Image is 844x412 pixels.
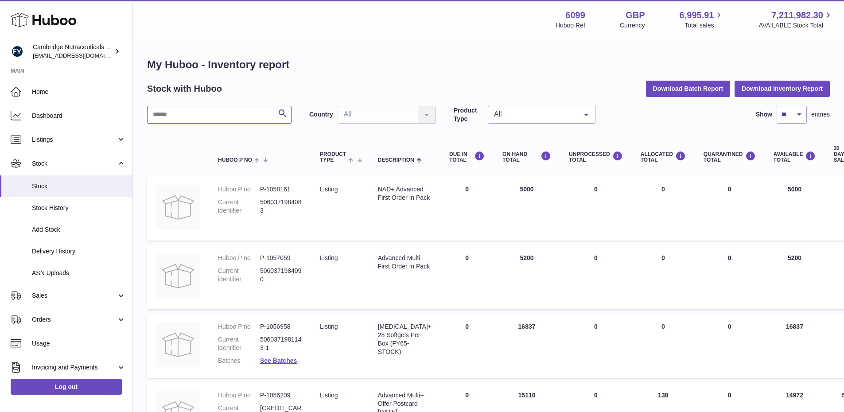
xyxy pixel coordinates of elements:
td: 0 [560,176,632,241]
td: 0 [560,245,632,309]
span: Home [32,88,126,96]
td: 5000 [494,176,560,241]
div: AVAILABLE Total [774,151,816,163]
span: Delivery History [32,247,126,256]
dt: Current identifier [218,198,260,215]
span: listing [320,392,338,399]
span: Stock [32,182,126,190]
span: listing [320,186,338,193]
div: UNPROCESSED Total [569,151,623,163]
span: 0 [728,323,731,330]
dt: Current identifier [218,267,260,284]
a: 6,995.91 Total sales [680,9,724,30]
div: Advanced Multi+ First Order In Pack [378,254,432,271]
button: Download Batch Report [646,81,731,97]
span: Stock [32,159,117,168]
div: NAD+ Advanced First Order In Pack [378,185,432,202]
dd: P-1058161 [260,185,302,194]
span: 0 [728,392,731,399]
span: Invoicing and Payments [32,363,117,372]
td: 16837 [494,314,560,378]
dt: Huboo P no [218,185,260,194]
div: QUARANTINED Total [704,151,756,163]
td: 0 [440,314,494,378]
td: 16837 [765,314,825,378]
td: 0 [440,245,494,309]
h2: Stock with Huboo [147,83,222,95]
span: [EMAIL_ADDRESS][DOMAIN_NAME] [33,52,130,59]
div: ALLOCATED Total [641,151,686,163]
td: 0 [632,176,695,241]
span: Orders [32,315,117,324]
a: 7,211,982.30 AVAILABLE Stock Total [758,9,833,30]
img: product image [156,323,200,367]
span: entries [811,110,830,119]
span: Dashboard [32,112,126,120]
td: 0 [632,245,695,309]
td: 5000 [765,176,825,241]
img: product image [156,254,200,298]
div: Huboo Ref [556,21,585,30]
dt: Huboo P no [218,323,260,331]
label: Show [756,110,772,119]
td: 5200 [765,245,825,309]
span: 0 [728,254,731,261]
div: ON HAND Total [502,151,551,163]
dd: 5060371981143-1 [260,335,302,352]
div: Cambridge Nutraceuticals Ltd [33,43,113,60]
div: [MEDICAL_DATA]+ 28 Softgels Per Box (FY65-STOCK) [378,323,432,356]
span: 7,211,982.30 [771,9,823,21]
span: Huboo P no [218,157,252,163]
span: Listings [32,136,117,144]
img: product image [156,185,200,229]
dd: P-1056209 [260,391,302,400]
dd: P-1056958 [260,323,302,331]
td: 0 [440,176,494,241]
strong: 6099 [565,9,585,21]
img: huboo@camnutra.com [11,45,24,58]
td: 0 [632,314,695,378]
span: Usage [32,339,126,348]
dt: Current identifier [218,335,260,352]
a: See Batches [260,357,297,364]
span: AVAILABLE Stock Total [758,21,833,30]
span: Description [378,157,414,163]
span: listing [320,323,338,330]
span: ASN Uploads [32,269,126,277]
span: Add Stock [32,225,126,234]
dt: Huboo P no [218,254,260,262]
span: 0 [728,186,731,193]
dt: Batches [218,357,260,365]
dd: 5060371984083 [260,198,302,215]
span: Stock History [32,204,126,212]
span: Product Type [320,152,346,163]
span: All [492,110,577,119]
a: Log out [11,379,122,395]
div: DUE IN TOTAL [449,151,485,163]
dd: 5060371984090 [260,267,302,284]
td: 0 [560,314,632,378]
dd: P-1057059 [260,254,302,262]
label: Product Type [454,106,483,123]
span: Sales [32,292,117,300]
span: listing [320,254,338,261]
dt: Huboo P no [218,391,260,400]
td: 5200 [494,245,560,309]
button: Download Inventory Report [735,81,830,97]
h1: My Huboo - Inventory report [147,58,830,72]
span: Total sales [685,21,724,30]
span: 6,995.91 [680,9,714,21]
label: Country [309,110,333,119]
div: Currency [620,21,645,30]
strong: GBP [626,9,645,21]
